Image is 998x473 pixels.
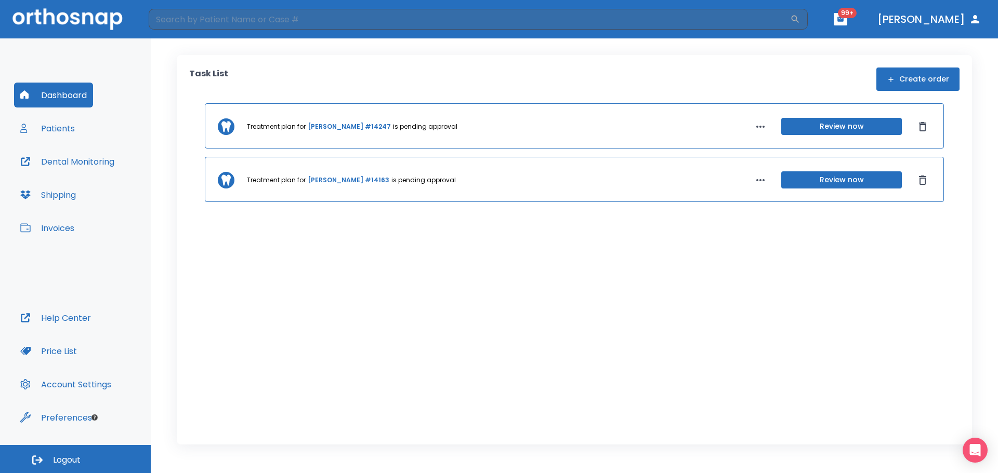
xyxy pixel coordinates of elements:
button: Dismiss [914,172,931,188]
a: [PERSON_NAME] #14247 [308,122,391,131]
p: Treatment plan for [247,122,306,131]
button: Review now [781,171,902,188]
div: Tooltip anchor [90,413,99,422]
input: Search by Patient Name or Case # [149,9,790,30]
p: Task List [189,67,228,91]
button: Dashboard [14,83,93,107]
button: Dismiss [914,118,931,135]
button: Dental Monitoring [14,149,121,174]
button: [PERSON_NAME] [873,10,986,29]
p: is pending approval [393,122,457,131]
a: [PERSON_NAME] #14163 [308,175,389,185]
img: Orthosnap [12,8,123,30]
button: Price List [14,339,83,363]
button: Create order [876,67,960,91]
button: Patients [14,116,81,141]
button: Review now [781,118,902,135]
p: is pending approval [391,175,456,185]
div: Open Intercom Messenger [963,438,988,463]
span: 99+ [838,8,857,18]
button: Invoices [14,215,81,240]
button: Shipping [14,182,82,207]
button: Account Settings [14,372,117,397]
button: Preferences [14,405,98,430]
span: Logout [53,454,81,466]
button: Help Center [14,305,97,330]
p: Treatment plan for [247,175,306,185]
